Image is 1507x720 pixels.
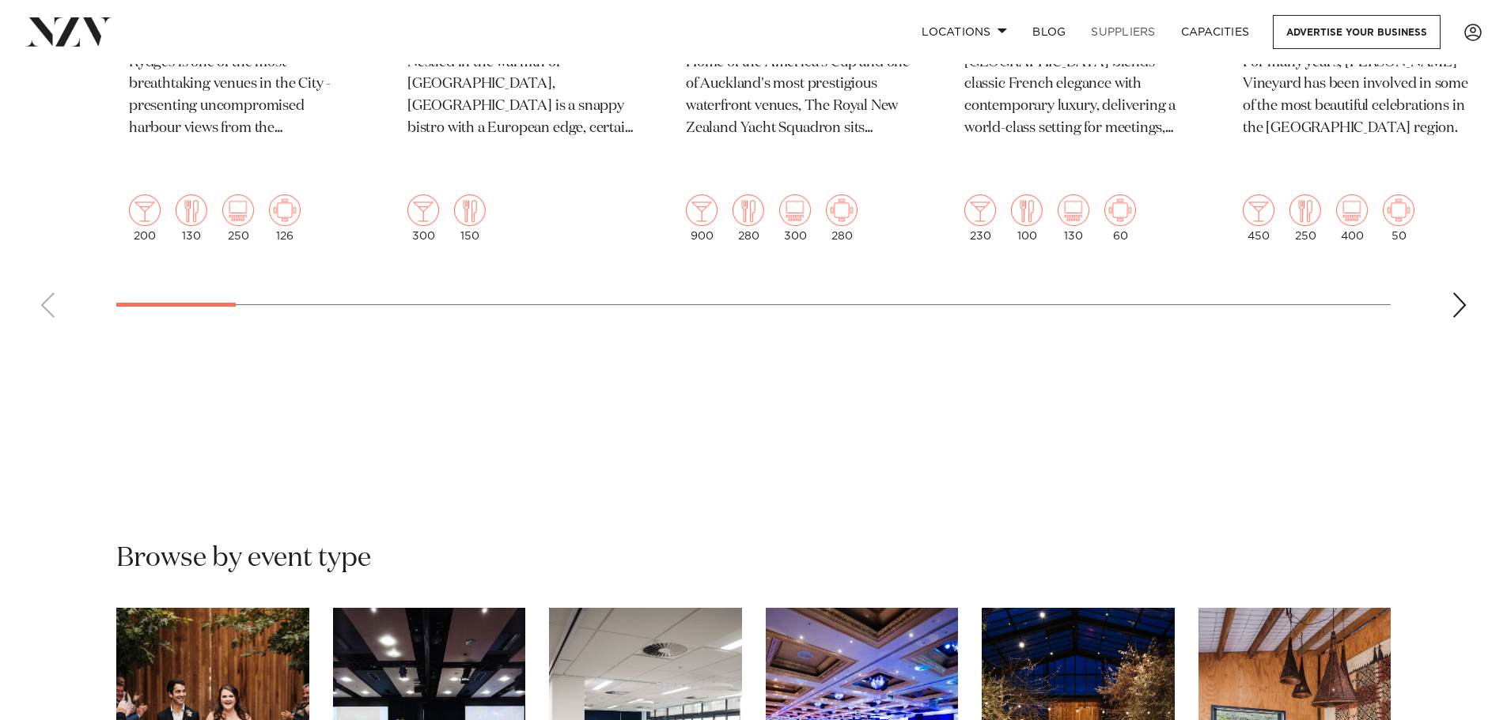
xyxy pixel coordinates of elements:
[733,194,764,226] img: dining.png
[1243,194,1274,242] div: 450
[733,194,764,242] div: 280
[779,194,811,226] img: theatre.png
[1078,15,1168,49] a: SUPPLIERS
[964,194,996,242] div: 230
[1058,194,1089,242] div: 130
[909,15,1020,49] a: Locations
[407,194,439,242] div: 300
[1273,15,1441,49] a: Advertise your business
[1243,194,1274,226] img: cocktail.png
[964,52,1194,141] p: [GEOGRAPHIC_DATA] blends classic French elegance with contemporary luxury, delivering a world-cla...
[1336,194,1368,226] img: theatre.png
[222,194,254,226] img: theatre.png
[1058,194,1089,226] img: theatre.png
[1168,15,1263,49] a: Capacities
[129,194,161,226] img: cocktail.png
[1289,194,1321,226] img: dining.png
[1011,194,1043,242] div: 100
[826,194,858,226] img: meeting.png
[25,17,112,46] img: nzv-logo.png
[686,52,915,141] p: Home of the America's Cup and one of Auckland's most prestigious waterfront venues, The Royal New...
[176,194,207,242] div: 130
[454,194,486,242] div: 150
[129,194,161,242] div: 200
[686,194,718,242] div: 900
[269,194,301,226] img: meeting.png
[269,194,301,242] div: 126
[1020,15,1078,49] a: BLOG
[1289,194,1321,242] div: 250
[222,194,254,242] div: 250
[407,52,637,141] p: Nestled in the warmth of [GEOGRAPHIC_DATA], [GEOGRAPHIC_DATA] is a snappy bistro with a European ...
[1383,194,1414,242] div: 50
[1383,194,1414,226] img: meeting.png
[1336,194,1368,242] div: 400
[826,194,858,242] div: 280
[1104,194,1136,242] div: 60
[407,194,439,226] img: cocktail.png
[964,194,996,226] img: cocktail.png
[116,541,1391,576] h2: Browse by event type
[686,194,718,226] img: cocktail.png
[1104,194,1136,226] img: meeting.png
[129,52,358,141] p: Rydges is one of the most breathtaking venues in the City - presenting uncompromised harbour view...
[176,194,207,226] img: dining.png
[1011,194,1043,226] img: dining.png
[1243,52,1472,141] p: For many years, [PERSON_NAME] Vineyard has been involved in some of the most beautiful celebratio...
[779,194,811,242] div: 300
[454,194,486,226] img: dining.png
